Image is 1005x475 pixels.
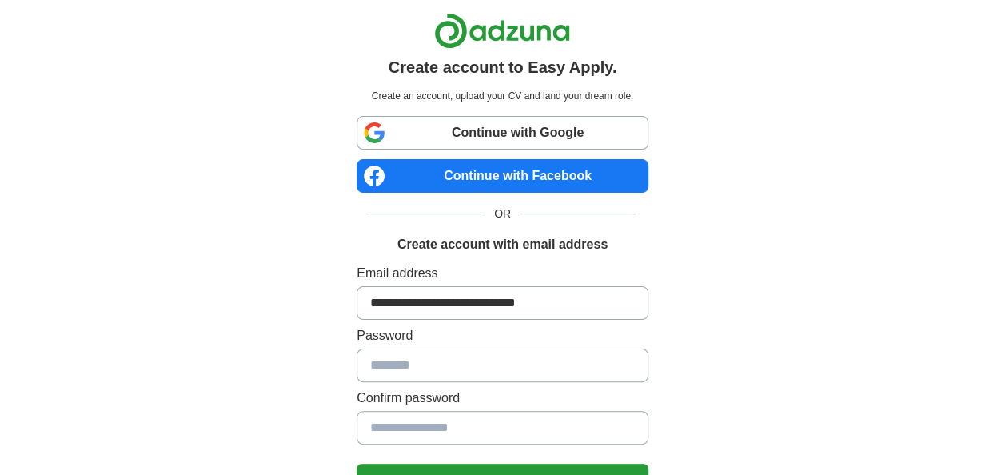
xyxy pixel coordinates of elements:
[357,326,648,345] label: Password
[389,55,617,79] h1: Create account to Easy Apply.
[434,13,570,49] img: Adzuna logo
[485,206,520,222] span: OR
[357,264,648,283] label: Email address
[357,159,648,193] a: Continue with Facebook
[357,116,648,150] a: Continue with Google
[360,89,645,103] p: Create an account, upload your CV and land your dream role.
[357,389,648,408] label: Confirm password
[397,235,608,254] h1: Create account with email address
